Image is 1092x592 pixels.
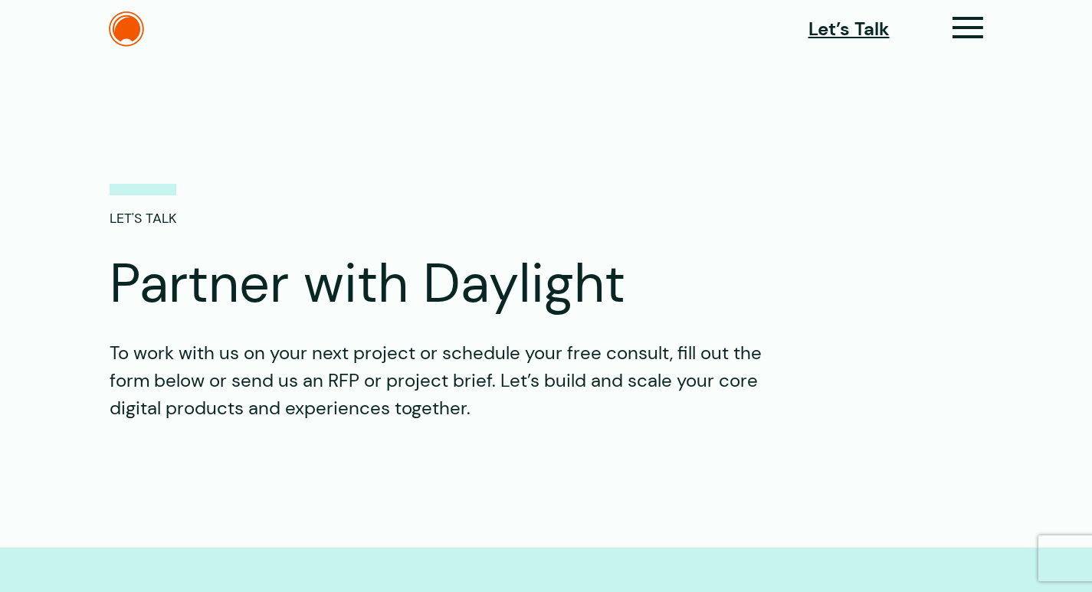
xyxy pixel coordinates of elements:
img: The Daylight Studio Logo [109,11,144,47]
h1: Partner with Daylight [110,252,876,316]
p: LET'S TALK [110,184,176,229]
p: To work with us on your next project or schedule your free consult, fill out the form below or se... [110,339,799,422]
a: Let’s Talk [808,15,890,43]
